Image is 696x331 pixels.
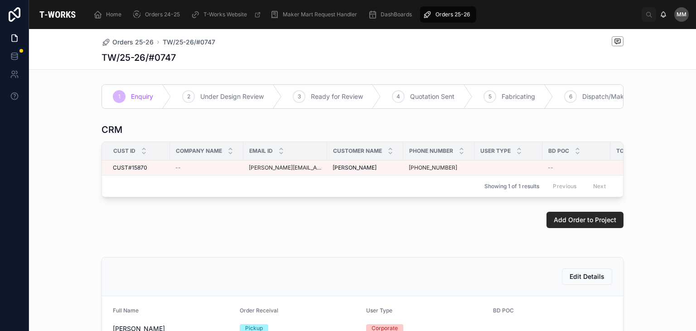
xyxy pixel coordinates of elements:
[582,92,649,101] span: Dispatch/Makers Mart
[187,93,190,100] span: 2
[249,164,322,171] a: [PERSON_NAME][EMAIL_ADDRESS][DOMAIN_NAME]
[435,11,470,18] span: Orders 25-26
[203,11,247,18] span: T-Works Website
[480,147,511,155] span: User Type
[548,164,553,171] span: --
[101,51,176,64] h1: TW/25-26/#0747
[112,38,154,47] span: Orders 25-26
[267,6,363,23] a: Maker Mart Request Handler
[546,212,623,228] button: Add Order to Project
[240,307,278,314] span: Order Receival
[420,6,476,23] a: Orders 25-26
[113,164,147,171] span: CUST#15870
[118,93,121,100] span: 1
[493,307,514,314] span: BD POC
[409,164,457,171] a: [PHONE_NUMBER]
[298,93,301,100] span: 3
[611,164,668,171] span: Orders Placed 0
[677,11,686,18] span: MM
[130,6,186,23] a: Orders 24-25
[502,92,535,101] span: Fabricating
[365,6,418,23] a: DashBoards
[333,147,382,155] span: Customer Name
[145,11,180,18] span: Orders 24-25
[616,147,662,155] span: Total Orders Placed
[381,11,412,18] span: DashBoards
[562,268,612,285] button: Edit Details
[396,93,400,100] span: 4
[113,147,135,155] span: Cust ID
[200,92,264,101] span: Under Design Review
[188,6,266,23] a: T-Works Website
[366,307,392,314] span: User Type
[106,11,121,18] span: Home
[283,11,357,18] span: Maker Mart Request Handler
[569,93,572,100] span: 6
[249,147,273,155] span: Email ID
[548,147,569,155] span: BD POC
[86,5,642,24] div: scrollable content
[409,147,453,155] span: Phone Number
[163,38,215,47] a: TW/25-26/#0747
[101,123,122,136] h1: CRM
[176,147,222,155] span: Company Name
[131,92,153,101] span: Enquiry
[410,92,454,101] span: Quotation Sent
[570,272,604,281] span: Edit Details
[101,38,154,47] a: Orders 25-26
[488,93,492,100] span: 5
[113,307,139,314] span: Full Name
[333,164,377,171] span: [PERSON_NAME]
[311,92,363,101] span: Ready for Review
[484,183,539,190] span: Showing 1 of 1 results
[554,215,616,224] span: Add Order to Project
[36,7,79,22] img: App logo
[175,164,181,171] span: --
[91,6,128,23] a: Home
